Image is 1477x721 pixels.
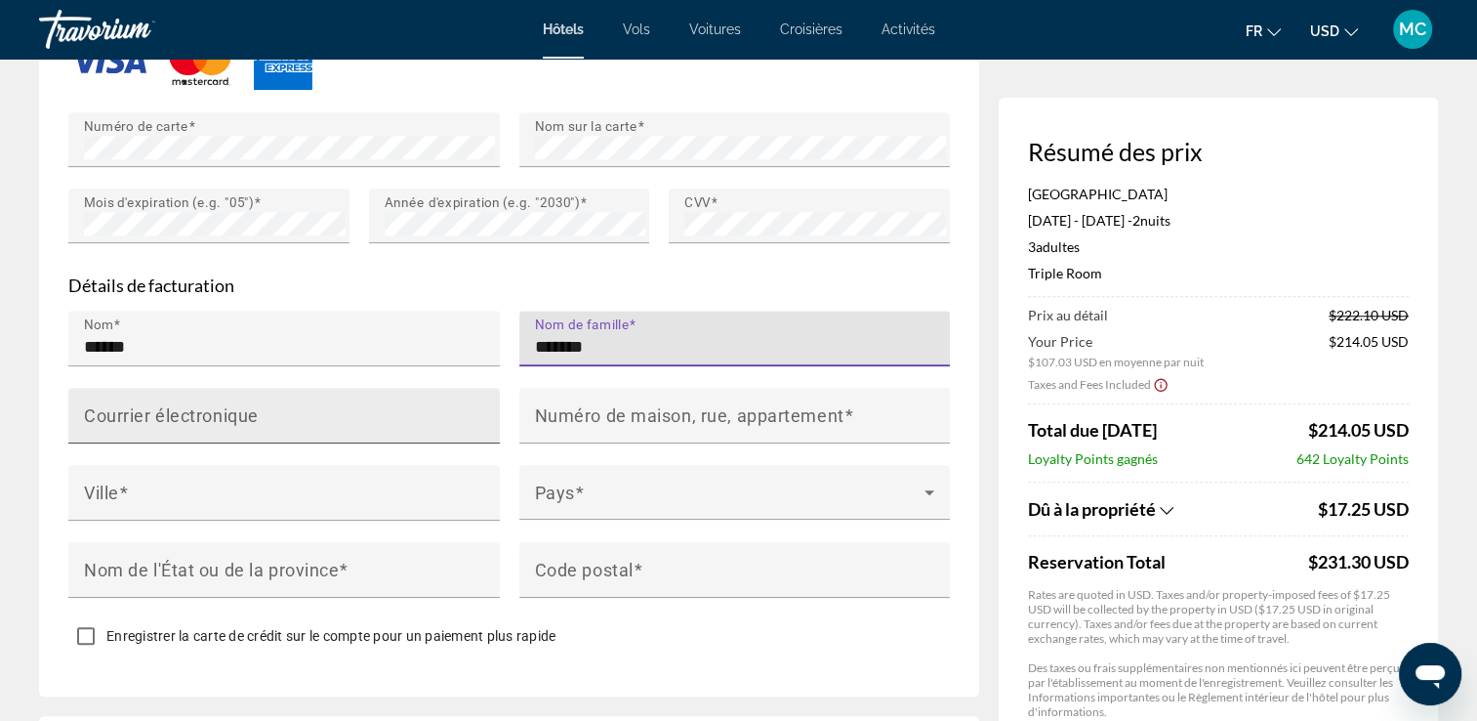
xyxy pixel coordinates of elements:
mat-label: Nom sur la carte [535,117,637,133]
p: Détails de facturation [68,275,950,296]
img: MAST.svg [161,28,239,93]
p: [DATE] - [DATE] - [1028,212,1409,229]
img: VISA.svg [68,48,146,73]
mat-label: Numéro de maison, rue, appartement [535,404,844,425]
span: Your Price [1028,333,1204,350]
a: Voitures [689,21,741,37]
p: Rates are quoted in USD. Taxes and/or property-imposed fees of $17.25 USD will be collected by th... [1028,587,1409,646]
p: Des taxes ou frais supplémentaires non mentionnés ici peuvent être perçus par l'établissement au ... [1028,660,1409,719]
button: Change language [1246,17,1281,45]
a: Vols [623,21,650,37]
button: Show Taxes and Fees breakdown [1028,374,1169,394]
p: Triple Room [1028,265,1409,281]
a: Activités [882,21,935,37]
mat-label: Ville [84,482,119,502]
span: USD [1310,23,1339,39]
mat-label: Code postal [535,559,634,579]
span: Prix au détail [1028,307,1108,323]
span: $17.25 USD [1318,498,1409,520]
a: Croisières [780,21,842,37]
button: User Menu [1387,9,1438,50]
mat-label: Courrier électronique [84,404,259,425]
mat-label: Année d'expiration (e.g. "2030") [385,193,580,209]
span: 2 [1132,212,1140,229]
span: $107.03 USD en moyenne par nuit [1028,355,1204,369]
span: nuits [1140,212,1170,229]
mat-label: CVV [684,193,711,209]
mat-label: Numéro de carte [84,117,188,133]
span: 642 Loyalty Points [1296,450,1409,467]
mat-label: Mois d'expiration (e.g. "05") [84,193,254,209]
span: Dû à la propriété [1028,498,1156,520]
mat-label: Pays [535,482,575,502]
button: Show Taxes and Fees breakdown [1028,497,1313,521]
button: Show Taxes and Fees disclaimer [1153,375,1169,393]
span: fr [1246,23,1262,39]
span: $214.05 USD [1329,333,1409,369]
h3: Résumé des prix [1028,137,1409,166]
mat-label: Nom de l'État ou de la province [84,559,339,579]
span: $222.10 USD [1329,307,1409,323]
mat-label: Nom de famille [535,316,630,331]
span: Total due [DATE] [1028,419,1157,441]
button: Change currency [1310,17,1358,45]
span: 3 [1028,238,1080,255]
iframe: Bouton de lancement de la fenêtre de messagerie [1399,643,1461,705]
div: $231.30 USD [1308,551,1409,573]
a: Hôtels [543,21,584,37]
img: AMEX.svg [254,31,312,90]
p: [GEOGRAPHIC_DATA] [1028,186,1409,202]
span: Adultes [1036,238,1080,255]
span: Loyalty Points gagnés [1028,450,1158,467]
span: Reservation Total [1028,551,1303,573]
span: $214.05 USD [1308,419,1409,441]
span: MC [1399,20,1426,39]
span: Enregistrer la carte de crédit sur le compte pour un paiement plus rapide [106,628,555,644]
a: Travorium [39,4,234,55]
span: Taxes and Fees Included [1028,377,1151,392]
mat-label: Nom [84,316,114,331]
